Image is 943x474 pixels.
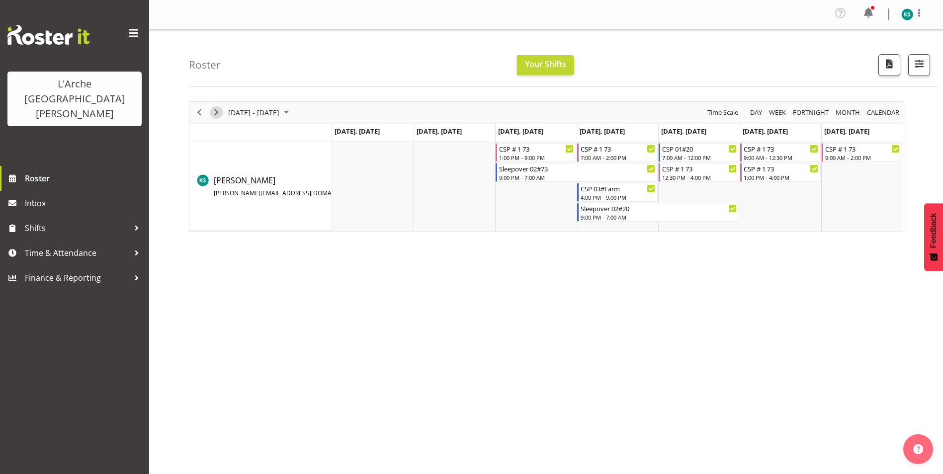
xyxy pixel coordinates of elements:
[749,106,764,119] button: Timeline Day
[662,144,737,154] div: CSP 01#20
[768,106,787,119] span: Week
[768,106,788,119] button: Timeline Week
[189,59,221,71] h4: Roster
[25,221,129,236] span: Shifts
[227,106,280,119] span: [DATE] - [DATE]
[662,154,737,161] div: 7:00 AM - 12:00 PM
[740,143,821,162] div: Katherine Shaw"s event - CSP # 1 73 Begin From Saturday, September 20, 2025 at 9:00:00 AM GMT+12:...
[792,106,830,119] span: Fortnight
[193,106,206,119] button: Previous
[499,154,574,161] div: 1:00 PM - 9:00 PM
[901,8,913,20] img: katherine-shaw10916.jpg
[929,213,938,248] span: Feedback
[866,106,900,119] span: calendar
[706,106,740,119] button: Time Scale
[577,183,658,202] div: Katherine Shaw"s event - CSP 03#Farm Begin From Thursday, September 18, 2025 at 4:00:00 PM GMT+12...
[496,163,658,182] div: Katherine Shaw"s event - Sleepover 02#73 Begin From Wednesday, September 17, 2025 at 9:00:00 PM G...
[865,106,901,119] button: Month
[227,106,293,119] button: September 15 - 21, 2025
[189,101,903,232] div: Timeline Week of September 17, 2025
[499,173,655,181] div: 9:00 PM - 7:00 AM
[580,127,625,136] span: [DATE], [DATE]
[25,171,144,186] span: Roster
[189,142,332,231] td: Katherine Shaw resource
[913,444,923,454] img: help-xxl-2.png
[744,144,818,154] div: CSP # 1 73
[825,144,900,154] div: CSP # 1 73
[662,173,737,181] div: 12:30 PM - 4:00 PM
[208,102,225,123] div: Next
[581,193,655,201] div: 4:00 PM - 9:00 PM
[25,245,129,260] span: Time & Attendance
[878,54,900,76] button: Download a PDF of the roster according to the set date range.
[498,127,543,136] span: [DATE], [DATE]
[25,270,129,285] span: Finance & Reporting
[577,203,739,222] div: Katherine Shaw"s event - Sleepover 02#20 Begin From Thursday, September 18, 2025 at 9:00:00 PM GM...
[214,175,399,198] span: [PERSON_NAME]
[924,203,943,271] button: Feedback - Show survey
[749,106,763,119] span: Day
[517,55,574,75] button: Your Shifts
[744,154,818,161] div: 9:00 AM - 12:30 PM
[822,143,902,162] div: Katherine Shaw"s event - CSP # 1 73 Begin From Sunday, September 21, 2025 at 9:00:00 AM GMT+12:00...
[824,127,869,136] span: [DATE], [DATE]
[581,213,737,221] div: 9:00 PM - 7:00 AM
[581,183,655,193] div: CSP 03#Farm
[214,189,359,197] span: [PERSON_NAME][EMAIL_ADDRESS][DOMAIN_NAME]
[743,127,788,136] span: [DATE], [DATE]
[581,154,655,161] div: 7:00 AM - 2:00 PM
[335,127,380,136] span: [DATE], [DATE]
[332,142,903,231] table: Timeline Week of September 17, 2025
[191,102,208,123] div: Previous
[499,144,574,154] div: CSP # 1 73
[525,59,566,70] span: Your Shifts
[744,163,818,173] div: CSP # 1 73
[417,127,462,136] span: [DATE], [DATE]
[214,174,399,198] a: [PERSON_NAME][PERSON_NAME][EMAIL_ADDRESS][DOMAIN_NAME]
[744,173,818,181] div: 1:00 PM - 4:00 PM
[496,143,576,162] div: Katherine Shaw"s event - CSP # 1 73 Begin From Wednesday, September 17, 2025 at 1:00:00 PM GMT+12...
[908,54,930,76] button: Filter Shifts
[25,196,144,211] span: Inbox
[662,163,737,173] div: CSP # 1 73
[661,127,706,136] span: [DATE], [DATE]
[499,163,655,173] div: Sleepover 02#73
[835,106,861,119] span: Month
[17,77,132,121] div: L'Arche [GEOGRAPHIC_DATA][PERSON_NAME]
[825,154,900,161] div: 9:00 AM - 2:00 PM
[581,203,737,213] div: Sleepover 02#20
[791,106,831,119] button: Fortnight
[581,144,655,154] div: CSP # 1 73
[659,143,739,162] div: Katherine Shaw"s event - CSP 01#20 Begin From Friday, September 19, 2025 at 7:00:00 AM GMT+12:00 ...
[740,163,821,182] div: Katherine Shaw"s event - CSP # 1 73 Begin From Saturday, September 20, 2025 at 1:00:00 PM GMT+12:...
[7,25,89,45] img: Rosterit website logo
[577,143,658,162] div: Katherine Shaw"s event - CSP # 1 73 Begin From Thursday, September 18, 2025 at 7:00:00 AM GMT+12:...
[834,106,862,119] button: Timeline Month
[706,106,739,119] span: Time Scale
[659,163,739,182] div: Katherine Shaw"s event - CSP # 1 73 Begin From Friday, September 19, 2025 at 12:30:00 PM GMT+12:0...
[210,106,223,119] button: Next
